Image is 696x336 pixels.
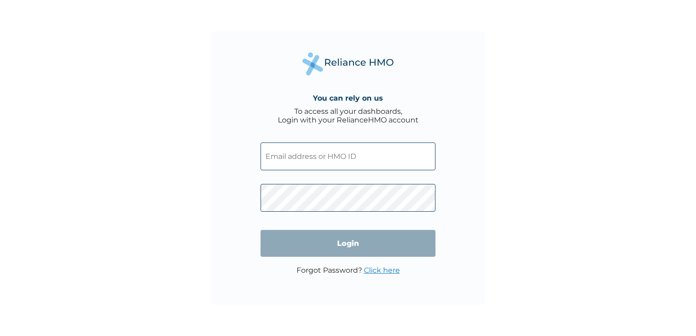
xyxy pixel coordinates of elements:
img: Reliance Health's Logo [302,52,394,76]
input: Email address or HMO ID [261,143,435,170]
h4: You can rely on us [313,94,383,102]
input: Login [261,230,435,257]
div: To access all your dashboards, Login with your RelianceHMO account [278,107,419,124]
p: Forgot Password? [297,266,400,275]
a: Click here [364,266,400,275]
